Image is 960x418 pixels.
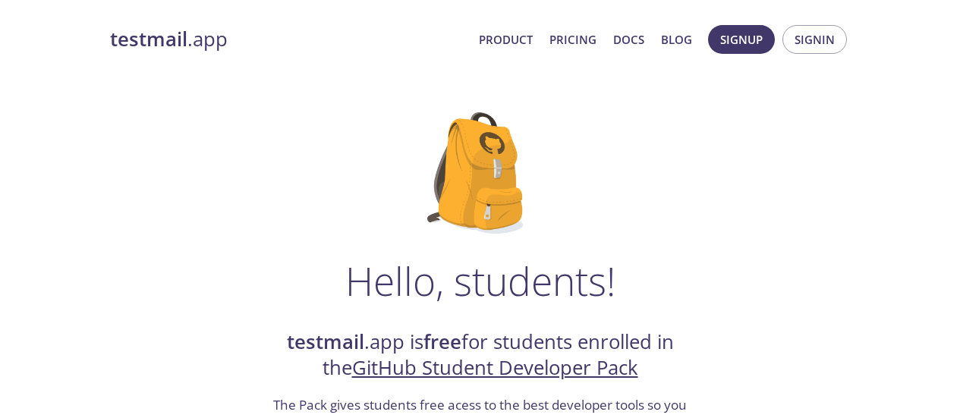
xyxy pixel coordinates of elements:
h2: .app is for students enrolled in the [272,329,689,382]
span: Signin [795,30,835,49]
h1: Hello, students! [345,258,615,303]
button: Signup [708,25,775,54]
strong: testmail [110,26,187,52]
a: Product [479,30,533,49]
a: Pricing [549,30,596,49]
a: Docs [613,30,644,49]
button: Signin [782,25,847,54]
a: Blog [661,30,692,49]
span: Signup [720,30,763,49]
a: testmail.app [110,27,467,52]
img: github-student-backpack.png [427,112,533,234]
strong: free [423,328,461,355]
strong: testmail [287,328,364,355]
a: GitHub Student Developer Pack [352,354,638,381]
